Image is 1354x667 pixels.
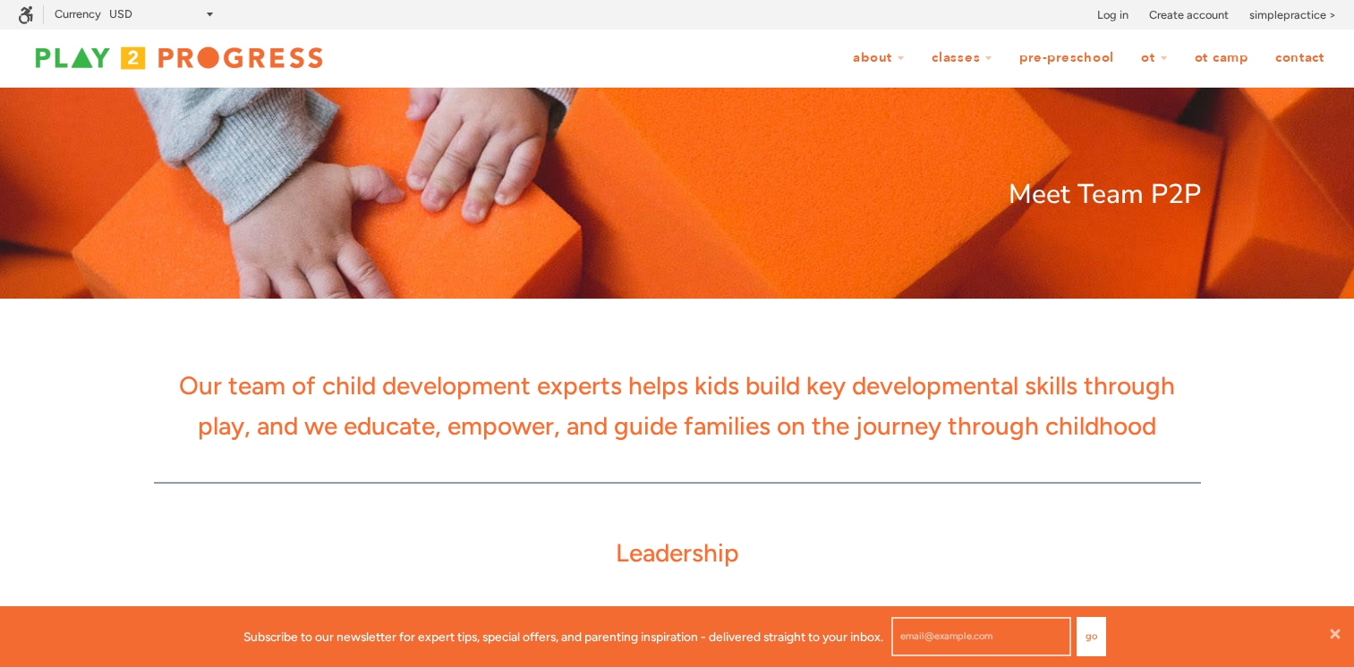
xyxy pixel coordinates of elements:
[1129,41,1179,75] a: OT
[891,617,1071,656] input: email@example.com
[1077,617,1106,656] button: Go
[841,41,916,75] a: About
[1008,41,1126,75] a: Pre-Preschool
[154,533,1201,573] p: Leadership
[1183,41,1260,75] a: OT Camp
[1097,6,1128,24] a: Log in
[1264,41,1336,75] a: Contact
[243,627,883,646] p: Subscribe to our newsletter for expert tips, special offers, and parenting inspiration - delivere...
[154,173,1201,216] p: Meet Team P2P
[1249,6,1336,24] a: simplepractice >
[154,366,1201,446] p: Our team of child development experts helps kids build key developmental skills through play, and...
[55,7,101,21] label: Currency
[18,40,340,76] img: Play2Progress logo
[920,41,1004,75] a: Classes
[1149,6,1229,24] a: Create account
